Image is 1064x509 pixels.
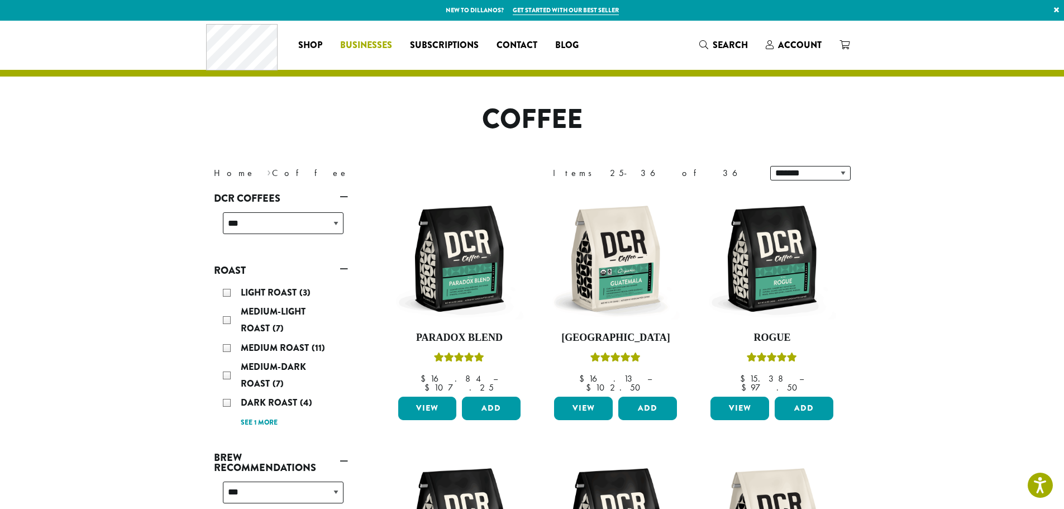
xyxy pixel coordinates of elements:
[586,382,646,393] bdi: 102.50
[434,351,484,368] div: Rated 5.00 out of 5
[398,397,457,420] a: View
[395,194,524,392] a: Paradox BlendRated 5.00 out of 5
[497,39,537,53] span: Contact
[312,341,325,354] span: (11)
[214,261,348,280] a: Roast
[713,39,748,51] span: Search
[340,39,392,53] span: Businesses
[214,167,516,180] nav: Breadcrumb
[708,194,836,323] img: DCR-12oz-Rogue-Stock-scaled.png
[421,373,430,384] span: $
[424,382,494,393] bdi: 107.25
[241,360,306,390] span: Medium-Dark Roast
[298,39,322,53] span: Shop
[273,377,284,390] span: (7)
[299,286,311,299] span: (3)
[551,194,680,323] img: DCR-12oz-FTO-Guatemala-Stock-scaled.png
[579,373,589,384] span: $
[421,373,483,384] bdi: 16.84
[778,39,822,51] span: Account
[799,373,804,384] span: –
[554,397,613,420] a: View
[300,396,312,409] span: (4)
[462,397,521,420] button: Add
[206,103,859,136] h1: Coffee
[740,373,750,384] span: $
[775,397,833,420] button: Add
[410,39,479,53] span: Subscriptions
[551,194,680,392] a: [GEOGRAPHIC_DATA]Rated 5.00 out of 5
[555,39,579,53] span: Blog
[424,382,434,393] span: $
[395,332,524,344] h4: Paradox Blend
[553,167,753,180] div: Items 25-36 of 36
[214,280,348,435] div: Roast
[241,396,300,409] span: Dark Roast
[741,382,751,393] span: $
[586,382,595,393] span: $
[747,351,797,368] div: Rated 5.00 out of 5
[740,373,789,384] bdi: 15.38
[214,208,348,248] div: DCR Coffees
[618,397,677,420] button: Add
[273,322,284,335] span: (7)
[551,332,680,344] h4: [GEOGRAPHIC_DATA]
[289,36,331,54] a: Shop
[241,417,278,429] a: See 1 more
[708,194,836,392] a: RogueRated 5.00 out of 5
[395,194,523,323] img: DCR-12oz-Paradox-Blend-Stock-scaled.png
[579,373,637,384] bdi: 16.13
[241,305,306,335] span: Medium-Light Roast
[214,189,348,208] a: DCR Coffees
[214,167,255,179] a: Home
[647,373,652,384] span: –
[710,397,769,420] a: View
[214,448,348,477] a: Brew Recommendations
[241,286,299,299] span: Light Roast
[241,341,312,354] span: Medium Roast
[267,163,271,180] span: ›
[493,373,498,384] span: –
[708,332,836,344] h4: Rogue
[590,351,641,368] div: Rated 5.00 out of 5
[741,382,803,393] bdi: 97.50
[513,6,619,15] a: Get started with our best seller
[690,36,757,54] a: Search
